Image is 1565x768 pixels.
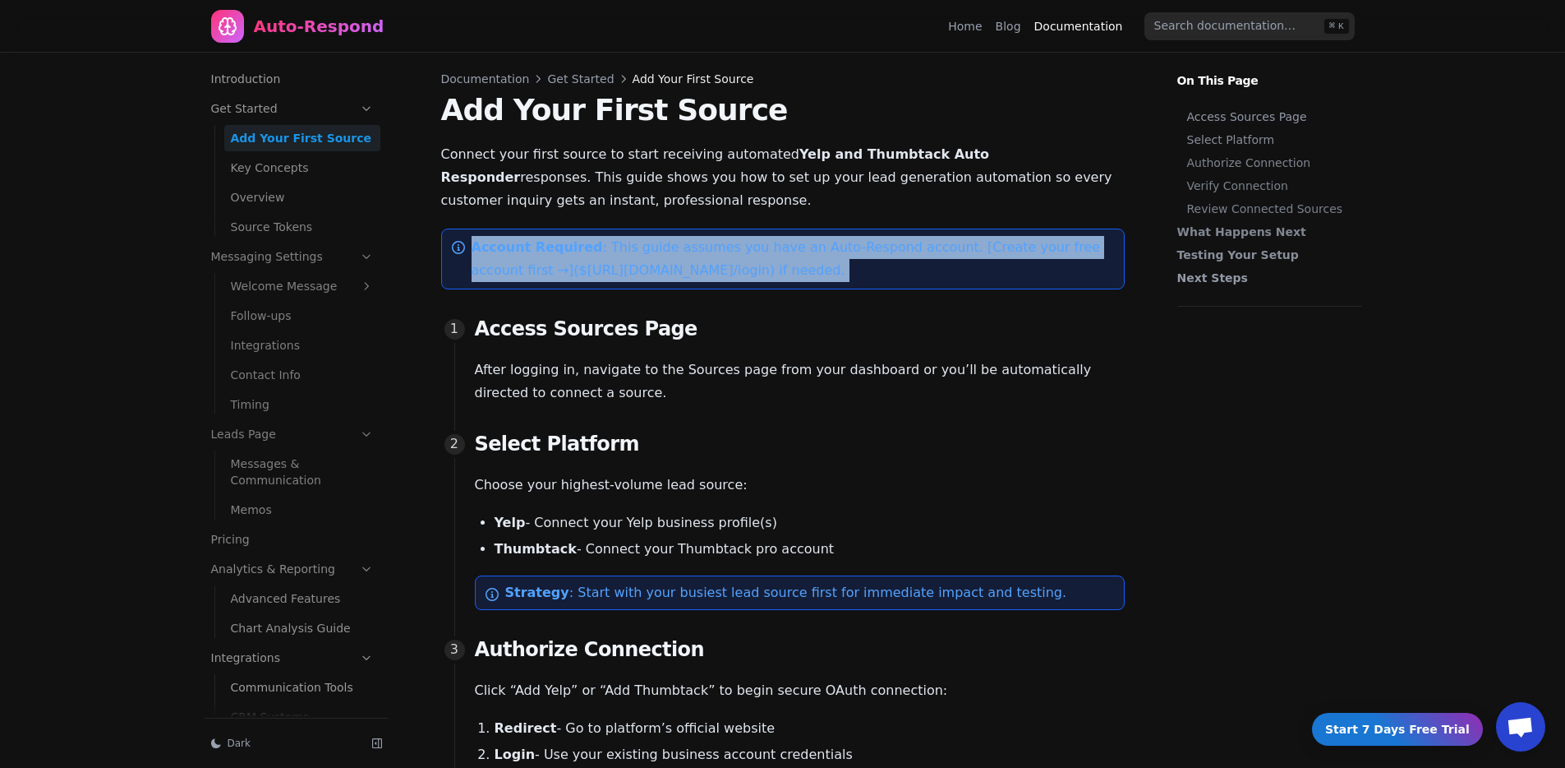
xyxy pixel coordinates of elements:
a: Integrations [224,332,380,359]
p: Choose your highest-volume lead source: [475,474,1125,497]
a: Overview [224,184,380,211]
a: Authorize Connection [1187,155,1353,171]
a: Home page [211,10,384,43]
a: Communication Tools [224,674,380,701]
a: Chart Analysis Guide [224,615,380,641]
a: Key Concepts [224,155,380,181]
li: - Use your existing business account credentials [495,745,1125,765]
a: Memos [224,497,380,523]
strong: Account Required [472,239,603,255]
a: Get Started [205,95,380,122]
a: Timing [224,391,380,418]
a: Documentation [441,71,530,87]
a: Get Started [547,71,614,87]
a: Messages & Communication [224,451,380,493]
strong: Thumbtack [495,541,577,557]
a: Messaging Settings [205,243,380,270]
a: Access Sources Page [1187,109,1353,125]
a: Pricing [205,526,380,553]
h3: Authorize Connection [475,636,1125,663]
a: Introduction [205,66,380,92]
li: - Connect your Thumbtack pro account [495,539,1125,559]
li: - Connect your Yelp business profile(s) [495,513,1125,533]
a: Add Your First Source [224,125,380,151]
a: Documentation [1034,18,1123,35]
a: Follow-ups [224,303,380,329]
strong: Redirect [495,720,557,736]
a: Verify Connection [1187,178,1353,194]
h3: Access Sources Page [475,316,1125,342]
a: Advanced Features [224,585,380,612]
a: Start 7 Days Free Trial [1311,713,1484,746]
a: Analytics & Reporting [205,556,380,582]
a: Home [948,18,982,35]
strong: Strategy [505,585,569,600]
input: Search documentation… [1144,12,1355,40]
a: Source Tokens [224,214,380,240]
h3: Select Platform [475,431,1125,457]
a: Contact Info [224,362,380,388]
p: : This guide assumes you have an Auto-Respond account. [Create your free account first →]($ [URL]... [472,236,1111,282]
a: Testing Your Setup [1177,247,1353,263]
li: - Go to platform’s official website [495,719,1125,738]
a: What Happens Next [1177,224,1353,240]
p: After logging in, navigate to the Sources page from your dashboard or you’ll be automatically dir... [475,359,1125,405]
h1: Add Your First Source [441,94,1125,127]
strong: Login [495,747,536,762]
strong: Yelp [495,515,526,530]
p: On This Page [1164,53,1374,89]
div: : Start with your busiest lead source first for immediate impact and testing. [505,583,1111,603]
button: Collapse sidebar [366,732,389,755]
a: Leads Page [205,421,380,447]
a: Next Steps [1177,270,1353,286]
button: Dark [205,732,359,755]
a: Review Connected Sources [1187,201,1353,217]
span: Add Your First Source [633,71,754,87]
a: CRM Systems [224,704,380,730]
a: Integrations [205,645,380,671]
div: Auto-Respond [254,15,384,38]
a: Blog [996,18,1021,35]
a: Welcome Message [224,273,380,299]
div: Open chat [1496,702,1545,752]
p: Click “Add Yelp” or “Add Thumbtack” to begin secure OAuth connection: [475,679,1125,702]
a: Select Platform [1187,132,1353,148]
p: Connect your first source to start receiving automated responses. This guide shows you how to set... [441,143,1125,212]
